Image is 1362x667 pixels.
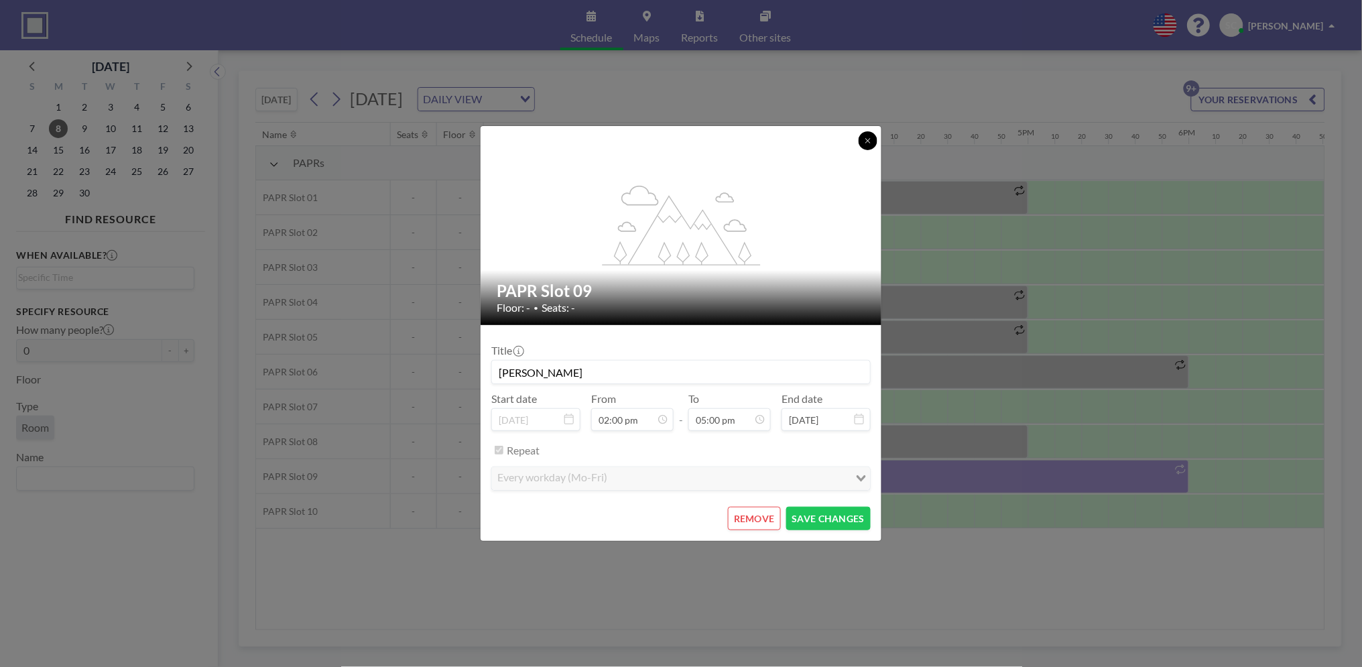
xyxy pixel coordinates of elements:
[492,361,870,383] input: (No title)
[507,444,540,457] label: Repeat
[495,470,610,487] span: every workday (Mo-Fri)
[782,392,822,406] label: End date
[492,467,870,490] div: Search for option
[491,344,523,357] label: Title
[497,301,530,314] span: Floor: -
[534,303,538,313] span: •
[728,507,781,530] button: REMOVE
[497,281,867,301] h2: PAPR Slot 09
[679,397,683,426] span: -
[688,392,699,406] label: To
[786,507,871,530] button: SAVE CHANGES
[491,392,537,406] label: Start date
[591,392,616,406] label: From
[603,184,761,265] g: flex-grow: 1.2;
[611,470,848,487] input: Search for option
[542,301,575,314] span: Seats: -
